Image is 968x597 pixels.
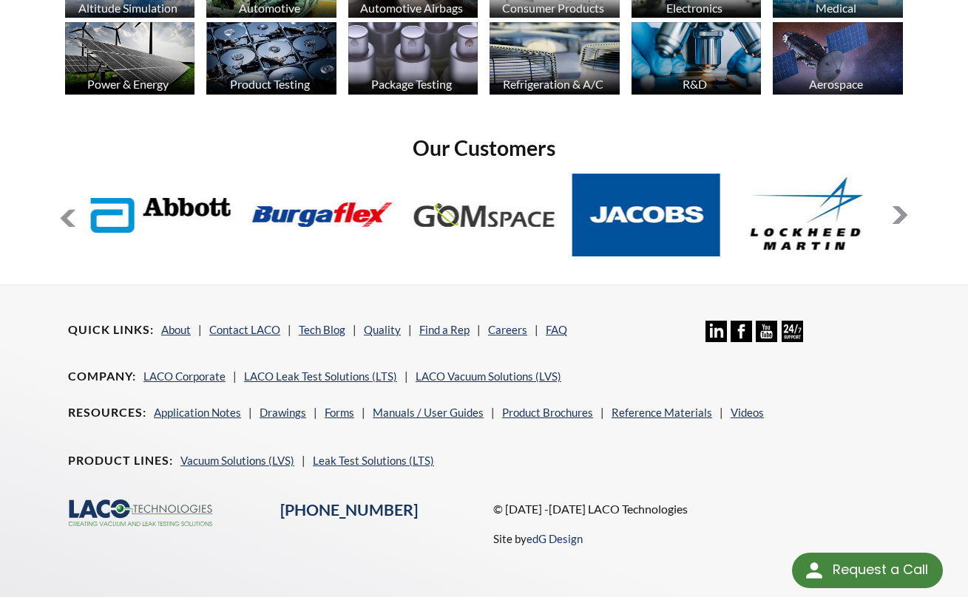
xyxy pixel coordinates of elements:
[527,532,583,545] a: edG Design
[782,331,803,344] a: 24/7 Support
[68,453,173,468] h4: Product Lines
[206,22,336,99] a: Product Testing
[280,500,418,519] a: [PHONE_NUMBER]
[68,322,154,338] h4: Quick Links
[493,530,583,547] p: Site by
[572,174,720,256] img: Jacobs.jpg
[260,406,306,419] a: Drawings
[419,323,470,336] a: Find a Rep
[487,77,618,91] div: Refrigeration & A/C
[65,22,195,99] a: Power & Energy
[373,406,484,419] a: Manuals / User Guides
[87,174,234,256] img: Abbott-Labs.jpg
[346,77,477,91] div: Package Testing
[731,406,764,419] a: Videos
[490,22,620,99] a: Refrigeration & A/C
[59,134,909,162] h2: Our Customers
[488,323,527,336] a: Careers
[771,77,901,91] div: Aerospace
[244,369,397,383] a: LACO Leak Test Solutions (LTS)
[632,22,762,95] img: industry_R_D_670x376.jpg
[143,369,226,383] a: LACO Corporate
[348,22,478,99] a: Package Testing
[629,77,760,91] div: R&D
[68,369,136,384] h4: Company
[325,406,354,419] a: Forms
[348,22,478,95] img: industry_Package_670x376.jpg
[612,406,712,419] a: Reference Materials
[487,1,618,15] div: Consumer Products
[502,406,593,419] a: Product Brochures
[734,174,881,256] img: Lockheed-Martin.jpg
[364,323,401,336] a: Quality
[546,323,567,336] a: FAQ
[792,553,943,588] div: Request a Call
[410,174,558,256] img: GOM-Space.jpg
[490,22,620,95] img: industry_HVAC_670x376.jpg
[248,174,396,256] img: Burgaflex.jpg
[204,1,335,15] div: Automotive
[773,22,903,95] img: Artboard_1.jpg
[771,1,901,15] div: Medical
[206,22,336,95] img: industry_ProductTesting_670x376.jpg
[299,323,345,336] a: Tech Blog
[833,553,928,587] div: Request a Call
[632,22,762,99] a: R&D
[629,1,760,15] div: Electronics
[773,22,903,99] a: Aerospace
[180,454,294,467] a: Vacuum Solutions (LVS)
[63,1,194,15] div: Altitude Simulation
[416,369,561,383] a: LACO Vacuum Solutions (LVS)
[493,499,901,519] p: © [DATE] -[DATE] LACO Technologies
[68,405,146,420] h4: Resources
[313,454,434,467] a: Leak Test Solutions (LTS)
[209,323,280,336] a: Contact LACO
[346,1,477,15] div: Automotive Airbags
[161,323,191,336] a: About
[782,321,803,342] img: 24/7 Support Icon
[802,559,826,582] img: round button
[63,77,194,91] div: Power & Energy
[204,77,335,91] div: Product Testing
[154,406,241,419] a: Application Notes
[65,22,195,95] img: industry_Power-2_670x376.jpg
